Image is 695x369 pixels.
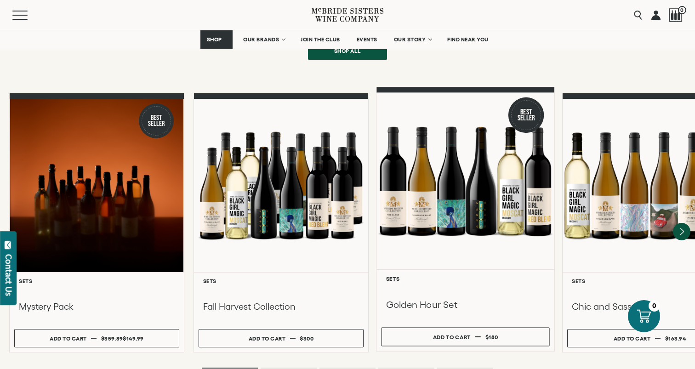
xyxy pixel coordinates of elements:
[357,36,377,43] span: EVENTS
[12,11,46,20] button: Mobile Menu Trigger
[673,223,690,240] button: Next
[19,301,175,312] h3: Mystery Pack
[386,298,545,311] h3: Golden Hour Set
[4,254,13,296] div: Contact Us
[437,368,493,369] li: Page dot 5
[351,30,383,49] a: EVENTS
[249,332,286,345] div: Add to cart
[485,334,498,340] span: $180
[388,30,437,49] a: OUR STORY
[447,36,489,43] span: FIND NEAR YOU
[206,36,222,43] span: SHOP
[9,93,184,352] a: Best Seller Mystery Pack Sets Mystery Pack Add to cart $359.89 $149.99
[19,278,175,284] h6: Sets
[14,329,179,347] button: Add to cart $359.89 $149.99
[200,30,233,49] a: SHOP
[394,36,426,43] span: OUR STORY
[203,278,359,284] h6: Sets
[378,368,434,369] li: Page dot 4
[101,335,123,341] s: $359.89
[386,275,545,281] h6: Sets
[665,335,686,341] span: $163.94
[678,6,686,14] span: 0
[649,300,660,312] div: 0
[203,301,359,312] h3: Fall Harvest Collection
[194,93,369,352] a: Fall Harvest Collection Sets Fall Harvest Collection Add to cart $300
[308,41,387,60] a: Shop all
[50,332,87,345] div: Add to cart
[199,329,364,347] button: Add to cart $300
[300,335,313,341] span: $300
[261,368,317,369] li: Page dot 2
[123,335,144,341] span: $149.99
[381,328,549,346] button: Add to cart $180
[318,42,377,60] span: Shop all
[202,368,258,369] li: Page dot 1
[237,30,290,49] a: OUR BRANDS
[301,36,340,43] span: JOIN THE CLUB
[243,36,279,43] span: OUR BRANDS
[433,330,471,344] div: Add to cart
[441,30,495,49] a: FIND NEAR YOU
[614,332,651,345] div: Add to cart
[376,87,555,351] a: Best Seller Golden Hour Set Sets Golden Hour Set Add to cart $180
[319,368,376,369] li: Page dot 3
[295,30,346,49] a: JOIN THE CLUB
